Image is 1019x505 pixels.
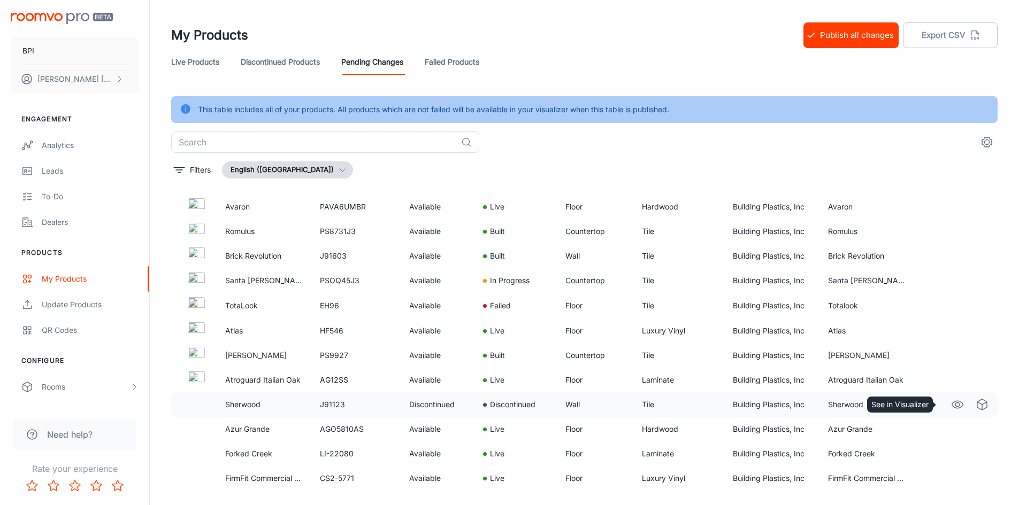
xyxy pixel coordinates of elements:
td: Tile [633,293,724,318]
td: Building Plastics, Inc [724,219,819,244]
p: Built [490,226,505,237]
td: Totalook [819,293,914,318]
h1: My Products [171,26,248,45]
td: Available [401,417,474,441]
button: [PERSON_NAME] [PERSON_NAME] [11,65,139,93]
td: J91123 [311,392,401,417]
p: Built [490,349,505,361]
img: Roomvo PRO Beta [11,13,113,24]
p: FirmFit Commercial Studio 2 [225,472,303,484]
td: Building Plastics, Inc [724,195,819,219]
td: Building Plastics, Inc [724,268,819,293]
p: Live [490,374,504,386]
td: Laminate [633,441,724,466]
p: Atroguard Italian Oak [225,374,303,386]
td: Wall [557,244,633,268]
td: Forked Creek [819,441,914,466]
td: Azur Grande [819,417,914,441]
td: Available [401,219,474,244]
input: Search [171,131,457,153]
p: Santa [PERSON_NAME] [225,275,303,286]
td: Hardwood [633,195,724,219]
button: English ([GEOGRAPHIC_DATA]) [222,161,353,178]
p: Live [490,201,504,213]
td: HF546 [311,318,401,343]
td: Luxury Vinyl [633,318,724,343]
div: Dealers [42,216,139,228]
td: Hardwood [633,417,724,441]
td: Brick Revolution [819,244,914,268]
td: Available [401,441,474,466]
td: Avaron [819,195,914,219]
td: CS2-5771 [311,466,401,491]
td: Building Plastics, Inc [724,466,819,491]
div: To-do [42,191,139,203]
div: Analytics [42,139,139,151]
td: Building Plastics, Inc [724,417,819,441]
p: Failed [490,300,511,312]
button: Rate 2 star [43,475,64,496]
td: Building Plastics, Inc [724,244,819,268]
p: Built [490,250,505,262]
button: filter [171,161,213,178]
button: Rate 3 star [64,475,86,496]
td: Floor [557,466,633,491]
p: In Progress [490,275,530,286]
td: Building Plastics, Inc [724,441,819,466]
span: Need help? [47,428,93,441]
td: Tile [633,343,724,368]
td: Available [401,318,474,343]
p: Discontinued [490,399,535,410]
td: J91603 [311,244,401,268]
td: Building Plastics, Inc [724,368,819,392]
td: Sherwood [819,392,914,417]
td: Santa [PERSON_NAME] [819,268,914,293]
p: Filters [190,164,211,176]
td: AG12SS [311,368,401,392]
td: EH96 [311,293,401,318]
div: My Products [42,273,139,285]
a: Failed Products [425,49,479,75]
td: Tile [633,392,724,417]
td: Romulus [819,219,914,244]
td: Countertop [557,219,633,244]
td: PS9927 [311,343,401,368]
td: Countertop [557,268,633,293]
td: Countertop [557,343,633,368]
td: PS8731J3 [311,219,401,244]
p: [PERSON_NAME] [225,349,303,361]
button: BPI [11,37,139,65]
p: Avaron [225,201,303,213]
td: Floor [557,368,633,392]
p: Brick Revolution [225,250,303,262]
button: Rate 5 star [107,475,128,496]
p: Live [490,325,504,337]
p: TotaLook [225,300,303,312]
div: Branding [42,407,139,418]
div: Rooms [42,381,130,393]
p: Sherwood [225,399,303,410]
td: Floor [557,293,633,318]
td: Building Plastics, Inc [724,318,819,343]
td: Available [401,293,474,318]
td: Building Plastics, Inc [724,392,819,417]
a: See in Virtual Samples [973,395,991,414]
p: Romulus [225,226,303,237]
button: Rate 4 star [86,475,107,496]
p: Azur Grande [225,423,303,435]
td: Tile [633,268,724,293]
td: Available [401,368,474,392]
div: Leads [42,165,139,177]
td: PAVA6UMBR [311,195,401,219]
p: Live [490,448,504,460]
button: Export CSV [903,22,998,48]
p: Forked Creek [225,448,303,460]
td: Floor [557,417,633,441]
td: Building Plastics, Inc [724,343,819,368]
td: Building Plastics, Inc [724,293,819,318]
td: Available [401,466,474,491]
td: Luxury Vinyl [633,466,724,491]
div: This table includes all of your products. All products which are not failed will be available in ... [198,99,669,120]
td: Laminate [633,368,724,392]
td: LI-22080 [311,441,401,466]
